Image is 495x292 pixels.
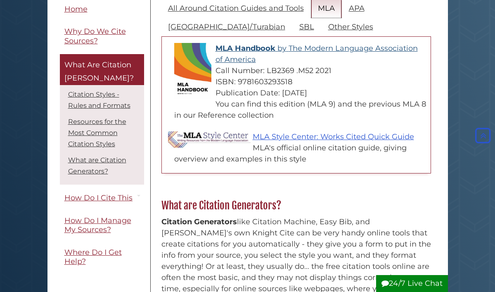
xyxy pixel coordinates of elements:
span: Home [64,5,88,14]
div: Call Number: LB2369 .M52 2021 [174,65,426,76]
a: Where Do I Get Help? [60,243,144,271]
img: Logo - Text in black and maroon lettering against a white background with a colorful square desig... [168,131,251,152]
a: What Are Citation [PERSON_NAME]? [60,55,144,85]
a: How Do I Cite This? [60,189,144,208]
a: Logo - Text in black and maroon lettering against a white background with a colorful square desig... [253,132,414,141]
a: [GEOGRAPHIC_DATA]/Turabian [161,17,292,37]
strong: Citation Generators [161,217,237,226]
div: You can find this edition (MLA 9) and the previous MLA 8 in our Reference collection [174,99,426,121]
span: How Do I Manage My Sources? [64,216,131,235]
button: 24/7 Live Chat [376,275,448,292]
span: by [277,44,287,53]
span: How Do I Cite This? [64,194,137,203]
div: Publication Date: [DATE] [174,88,426,99]
span: Why Do We Cite Sources? [64,27,126,46]
a: MLA Handbook by The Modern Language Association of America [216,44,418,64]
span: What Are Citation [PERSON_NAME]? [64,61,134,83]
div: ISBN: 9781603293518 [174,76,426,88]
a: Why Do We Cite Sources? [60,23,144,50]
h2: What are Citation Generators? [157,199,435,212]
a: Citation Styles - Rules and Formats [68,91,130,110]
div: MLA's official online citation guide, giving overview and examples in this style [174,142,426,165]
a: How Do I Manage My Sources? [60,211,144,239]
a: Other Styles [322,17,380,37]
span: The Modern Language Association of America [216,44,418,64]
a: SBL [293,17,321,37]
a: What are Citation Generators? [68,157,126,176]
a: Back to Top [473,131,493,140]
span: MLA Handbook [216,44,275,53]
a: Resources for the Most Common Citation Styles [68,118,126,148]
span: Where Do I Get Help? [64,248,122,266]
